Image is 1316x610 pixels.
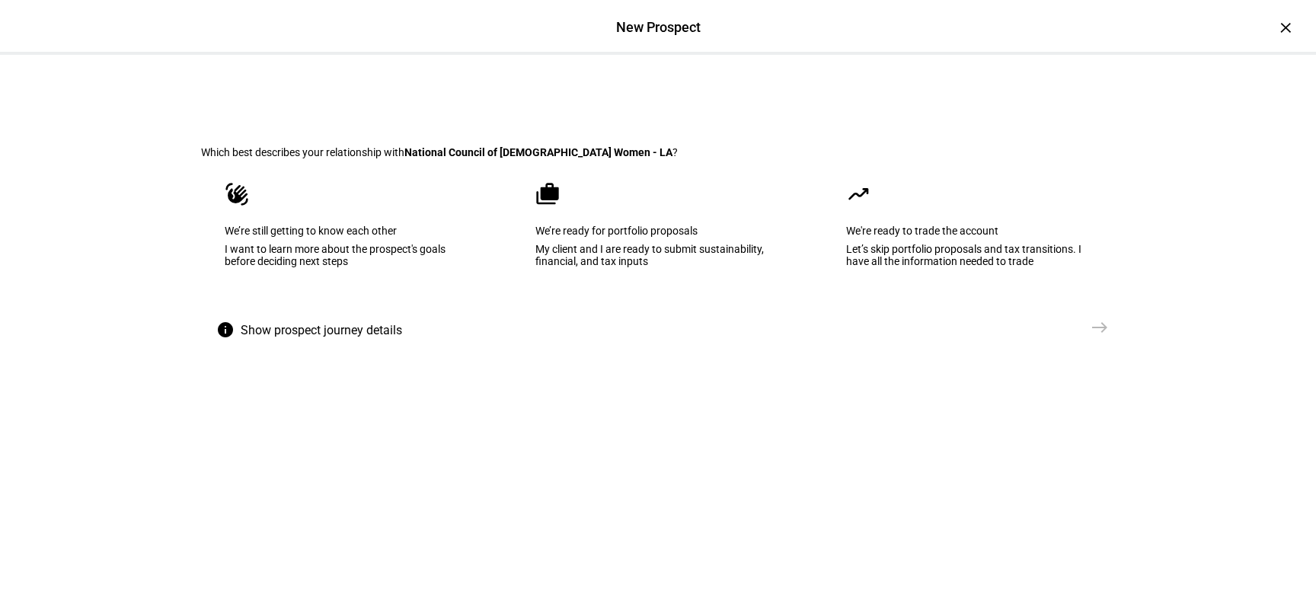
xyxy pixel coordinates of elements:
span: Show prospect journey details [241,312,402,349]
mat-icon: waving_hand [225,182,249,206]
mat-icon: moving [846,182,870,206]
div: Which best describes your relationship with ? [201,146,1115,158]
div: We're ready to trade the account [846,225,1091,237]
div: My client and I are ready to submit sustainability, financial, and tax inputs [535,243,781,267]
b: National Council of [DEMOGRAPHIC_DATA] Women - LA [404,146,672,158]
div: Let’s skip portfolio proposals and tax transitions. I have all the information needed to trade [846,243,1091,267]
button: Show prospect journey details [201,312,423,349]
div: × [1273,15,1298,40]
div: I want to learn more about the prospect's goals before deciding next steps [225,243,470,267]
div: We’re ready for portfolio proposals [535,225,781,237]
mat-icon: info [216,321,235,339]
div: We’re still getting to know each other [225,225,470,237]
eth-mega-radio-button: We’re ready for portfolio proposals [512,158,804,312]
eth-mega-radio-button: We’re still getting to know each other [201,158,493,312]
mat-icon: cases [535,182,560,206]
eth-mega-radio-button: We're ready to trade the account [822,158,1115,312]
